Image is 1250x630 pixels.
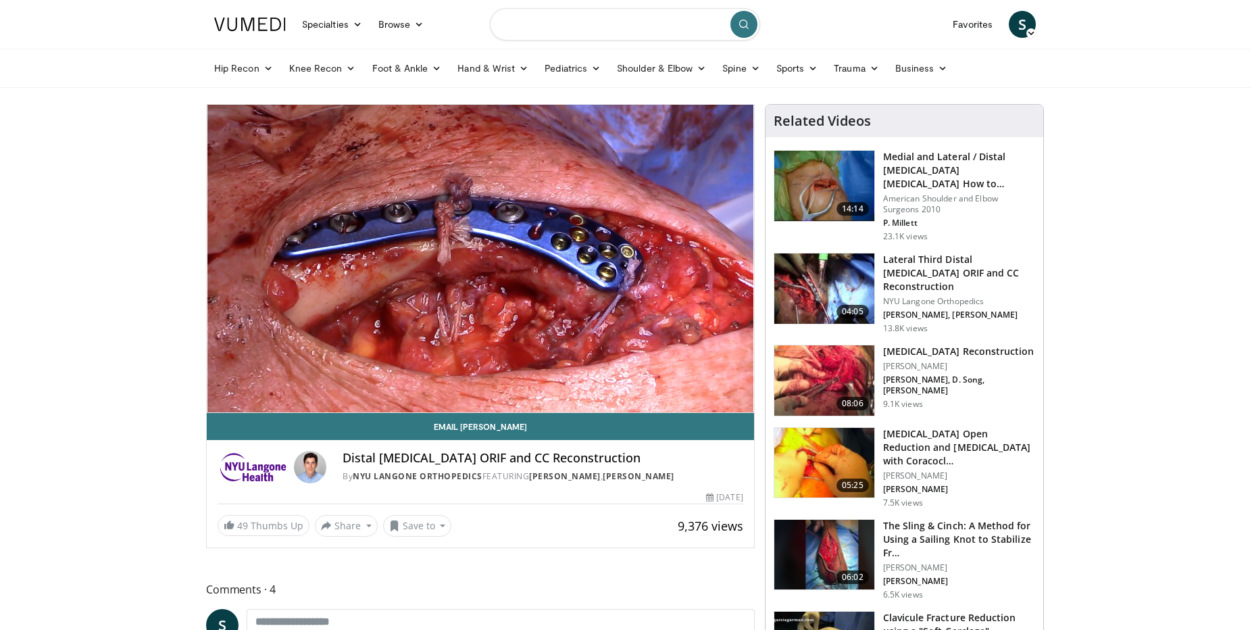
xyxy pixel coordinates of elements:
a: Knee Recon [281,55,364,82]
p: 13.8K views [883,323,928,334]
span: 05:25 [836,479,869,492]
p: [PERSON_NAME] [883,470,1035,481]
h3: Medial and Lateral / Distal [MEDICAL_DATA] [MEDICAL_DATA] How to Manage the Ends [883,150,1035,191]
a: Specialties [294,11,370,38]
span: 04:05 [836,305,869,318]
a: Favorites [945,11,1001,38]
a: S [1009,11,1036,38]
a: Foot & Ankle [364,55,450,82]
img: 0ba6bed5-01ae-4060-a0a8-5190f10ece6d.150x105_q85_crop-smart_upscale.jpg [774,345,874,416]
p: [PERSON_NAME] [883,576,1035,587]
img: 7469cecb-783c-4225-a461-0115b718ad32.150x105_q85_crop-smart_upscale.jpg [774,520,874,590]
span: 08:06 [836,397,869,410]
img: millet_1.png.150x105_q85_crop-smart_upscale.jpg [774,151,874,221]
a: 06:02 The Sling & Cinch: A Method for Using a Sailing Knot to Stabilize Fr… [PERSON_NAME] [PERSON... [774,519,1035,600]
p: [PERSON_NAME] [883,361,1035,372]
p: [PERSON_NAME] [883,484,1035,495]
img: VuMedi Logo [214,18,286,31]
span: Comments 4 [206,581,755,598]
a: 08:06 [MEDICAL_DATA] Reconstruction [PERSON_NAME] [PERSON_NAME], D. Song, [PERSON_NAME] 9.1K views [774,345,1035,416]
a: Trauma [826,55,887,82]
p: 6.5K views [883,589,923,600]
img: d03f9492-8e94-45ae-897b-284f95b476c7.150x105_q85_crop-smart_upscale.jpg [774,428,874,498]
img: NYU Langone Orthopedics [218,451,289,483]
div: By FEATURING , [343,470,743,483]
p: NYU Langone Orthopedics [883,296,1035,307]
img: Avatar [294,451,326,483]
p: 9.1K views [883,399,923,410]
a: Sports [768,55,826,82]
a: [PERSON_NAME] [603,470,674,482]
a: 49 Thumbs Up [218,515,309,536]
p: 23.1K views [883,231,928,242]
p: 7.5K views [883,498,923,508]
h3: The Sling & Cinch: A Method for Using a Sailing Knot to Stabilize Fr… [883,519,1035,560]
span: 49 [237,519,248,532]
p: [PERSON_NAME] [883,562,1035,573]
p: American Shoulder and Elbow Surgeons 2010 [883,193,1035,215]
a: Pediatrics [536,55,609,82]
span: 14:14 [836,202,869,216]
a: 14:14 Medial and Lateral / Distal [MEDICAL_DATA] [MEDICAL_DATA] How to Manage the Ends American S... [774,150,1035,242]
a: 05:25 [MEDICAL_DATA] Open Reduction and [MEDICAL_DATA] with Coracocl… [PERSON_NAME] [PERSON_NAME]... [774,427,1035,508]
a: [PERSON_NAME] [529,470,601,482]
a: Hip Recon [206,55,281,82]
a: NYU Langone Orthopedics [353,470,482,482]
p: [PERSON_NAME], D. Song, [PERSON_NAME] [883,374,1035,396]
a: Browse [370,11,432,38]
a: Shoulder & Elbow [609,55,714,82]
p: [PERSON_NAME], [PERSON_NAME] [883,310,1035,320]
h3: [MEDICAL_DATA] Reconstruction [883,345,1035,358]
img: b53f9957-e81c-4985-86d3-a61d71e8d4c2.150x105_q85_crop-smart_upscale.jpg [774,253,874,324]
a: Email [PERSON_NAME] [207,413,754,440]
h3: [MEDICAL_DATA] Open Reduction and [MEDICAL_DATA] with Coracocl… [883,427,1035,468]
p: P. Millett [883,218,1035,228]
input: Search topics, interventions [490,8,760,41]
span: 9,376 views [678,518,743,534]
div: [DATE] [706,491,743,504]
span: 06:02 [836,571,869,584]
h3: Lateral Third Distal [MEDICAL_DATA] ORIF and CC Reconstruction [883,253,1035,293]
video-js: Video Player [207,105,754,413]
h4: Distal [MEDICAL_DATA] ORIF and CC Reconstruction [343,451,743,466]
button: Share [315,515,378,537]
a: Hand & Wrist [449,55,536,82]
h4: Related Videos [774,113,871,129]
a: Spine [714,55,768,82]
a: Business [887,55,956,82]
button: Save to [383,515,452,537]
a: 04:05 Lateral Third Distal [MEDICAL_DATA] ORIF and CC Reconstruction NYU Langone Orthopedics [PER... [774,253,1035,334]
